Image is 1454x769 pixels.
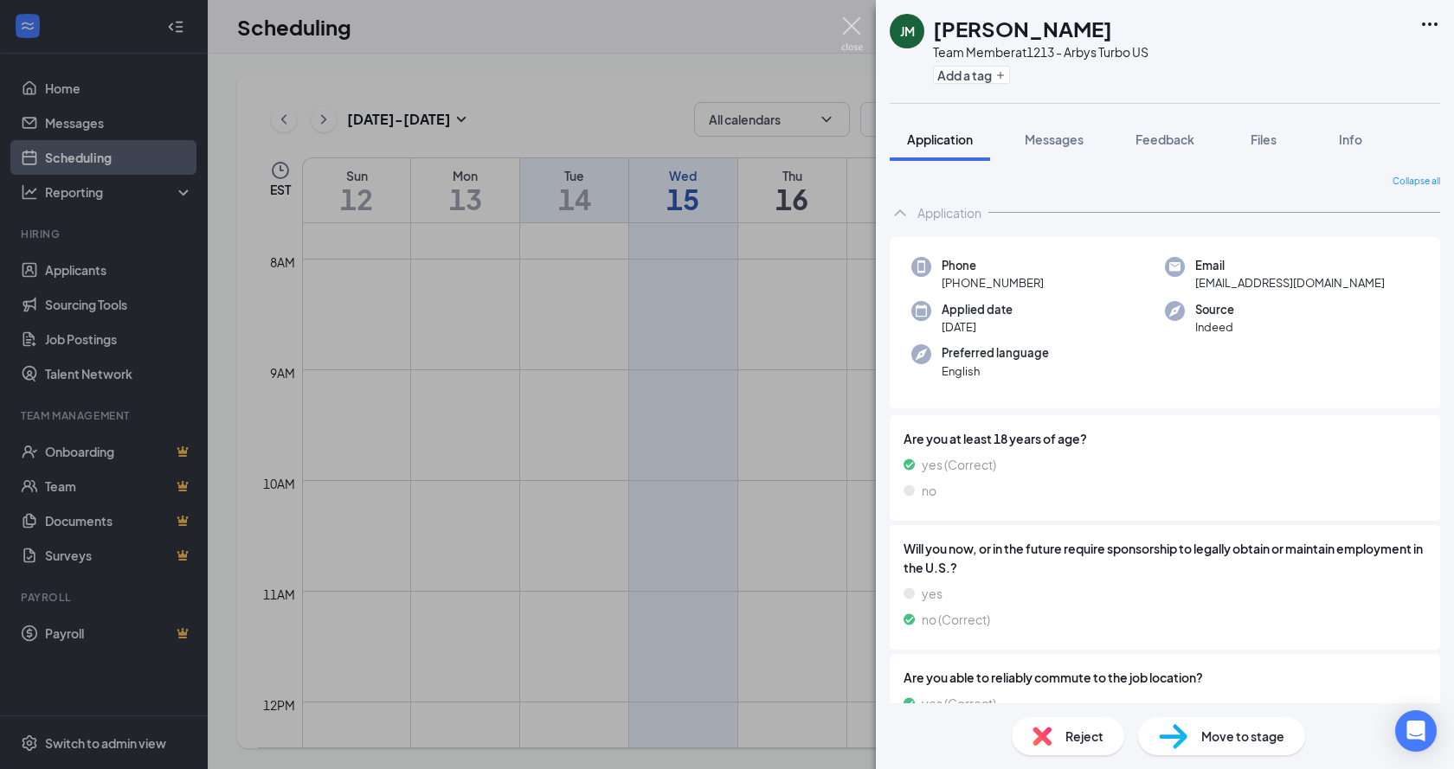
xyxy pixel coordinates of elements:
[1195,301,1234,318] span: Source
[922,455,996,474] span: yes (Correct)
[1195,318,1234,336] span: Indeed
[890,202,910,223] svg: ChevronUp
[942,301,1013,318] span: Applied date
[1395,710,1437,752] div: Open Intercom Messenger
[904,668,1426,687] span: Are you able to reliably commute to the job location?
[922,481,936,500] span: no
[1339,131,1362,147] span: Info
[933,66,1010,84] button: PlusAdd a tag
[904,429,1426,448] span: Are you at least 18 years of age?
[900,22,915,40] div: JM
[942,274,1044,292] span: [PHONE_NUMBER]
[1201,727,1284,746] span: Move to stage
[922,584,943,603] span: yes
[942,318,1013,336] span: [DATE]
[942,344,1049,362] span: Preferred language
[933,14,1112,43] h1: [PERSON_NAME]
[1195,257,1385,274] span: Email
[942,257,1044,274] span: Phone
[1419,14,1440,35] svg: Ellipses
[933,43,1148,61] div: Team Member at 1213 - Arbys Turbo US
[907,131,973,147] span: Application
[942,362,1049,380] span: English
[922,610,990,629] span: no (Correct)
[995,70,1006,80] svg: Plus
[1025,131,1084,147] span: Messages
[1393,175,1440,189] span: Collapse all
[904,539,1426,577] span: Will you now, or in the future require sponsorship to legally obtain or maintain employment in th...
[917,204,981,221] div: Application
[922,694,996,713] span: yes (Correct)
[1195,274,1385,292] span: [EMAIL_ADDRESS][DOMAIN_NAME]
[1065,727,1103,746] span: Reject
[1251,131,1277,147] span: Files
[1136,131,1194,147] span: Feedback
